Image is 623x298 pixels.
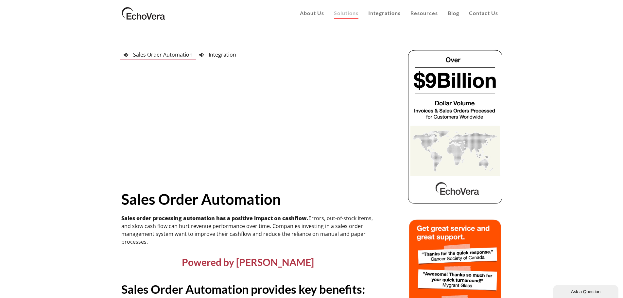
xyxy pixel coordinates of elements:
[121,214,374,246] p: Errors, out-of-stock items, and slow cash flow can hurt revenue performance over time. Companies ...
[368,10,401,16] span: Integrations
[300,10,324,16] span: About Us
[196,49,239,60] a: Integration
[156,74,339,177] iframe: Sales Order Automation
[448,10,459,16] span: Blog
[121,190,281,208] strong: Sales Order Automation
[121,215,308,222] strong: Sales order processing automation has a positive impact on cashflow.
[407,49,503,204] img: echovera dollar volume
[121,282,365,296] strong: Sales Order Automation provides key benefits:
[553,284,620,298] iframe: chat widget
[133,51,193,58] span: Sales Order Automation
[120,5,167,21] img: EchoVera
[120,49,196,60] a: Sales Order Automation
[182,256,314,268] span: Powered by [PERSON_NAME]
[410,10,438,16] span: Resources
[469,10,498,16] span: Contact Us
[334,10,358,16] span: Solutions
[209,51,236,58] span: Integration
